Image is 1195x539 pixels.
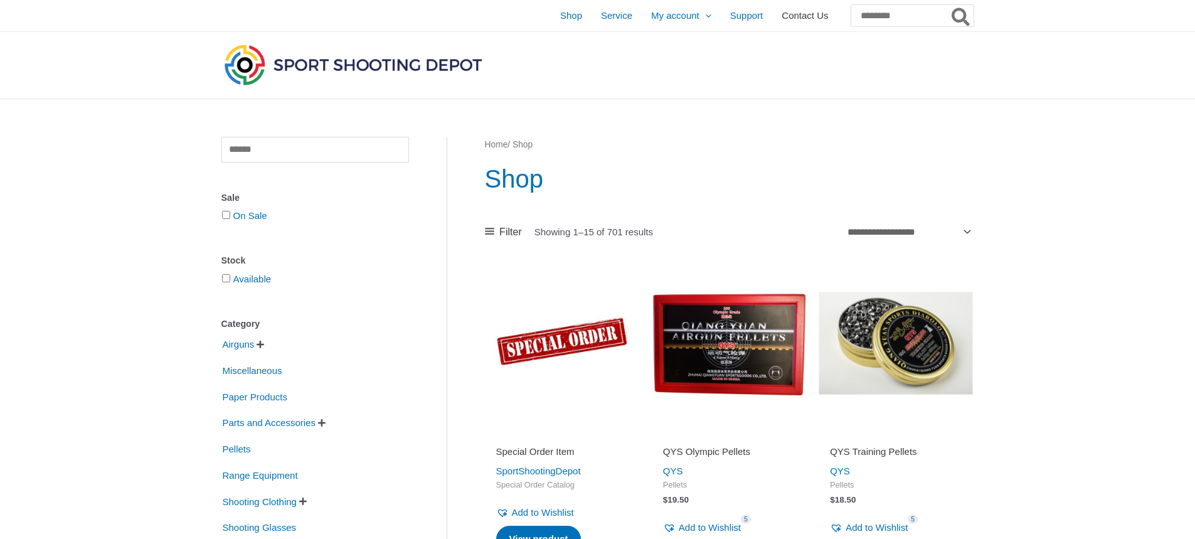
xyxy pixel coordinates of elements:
[257,340,264,349] span: 
[830,466,850,476] a: QYS
[830,519,908,536] a: Add to Wishlist
[299,497,307,506] span: 
[663,495,689,504] bdi: 19.50
[221,465,299,486] span: Range Equipment
[221,252,409,270] div: Stock
[679,522,741,533] span: Add to Wishlist
[221,495,298,506] a: Shooting Clothing
[663,466,683,476] a: QYS
[221,469,299,480] a: Range Equipment
[221,417,317,427] a: Parts and Accessories
[652,266,806,420] img: QYS Olympic Pellets
[499,223,522,242] span: Filter
[485,266,639,420] img: Special Order Item
[663,446,795,462] a: QYS Olympic Pellets
[221,315,409,333] div: Category
[830,480,962,491] span: Pellets
[846,522,908,533] span: Add to Wishlist
[830,428,962,443] iframe: Customer reviews powered by Trustpilot
[496,446,628,462] a: Special Order Item
[819,266,973,420] img: QYS Training Pellets
[221,365,284,375] a: Miscellaneous
[221,521,298,532] a: Shooting Glasses
[233,210,267,221] a: On Sale
[534,227,653,237] p: Showing 1–15 of 701 results
[663,480,795,491] span: Pellets
[512,507,574,518] span: Add to Wishlist
[221,412,317,434] span: Parts and Accessories
[485,140,508,149] a: Home
[222,274,230,282] input: Available
[496,480,628,491] span: Special Order Catalog
[222,211,230,219] input: On Sale
[221,41,485,88] img: Sport Shooting Depot
[663,446,795,458] h2: QYS Olympic Pellets
[496,428,628,443] iframe: Customer reviews powered by Trustpilot
[496,446,628,458] h2: Special Order Item
[830,446,962,458] h2: QYS Training Pellets
[233,274,272,284] a: Available
[830,495,835,504] span: $
[843,221,974,242] select: Shop order
[221,334,256,355] span: Airguns
[221,390,289,401] a: Paper Products
[221,439,252,460] span: Pellets
[485,137,974,153] nav: Breadcrumb
[221,443,252,454] a: Pellets
[318,419,326,427] span: 
[485,223,522,242] a: Filter
[830,446,962,462] a: QYS Training Pellets
[221,491,298,513] span: Shooting Clothing
[221,338,256,349] a: Airguns
[830,495,856,504] bdi: 18.50
[949,5,974,26] button: Search
[221,360,284,382] span: Miscellaneous
[485,161,974,196] h1: Shop
[663,519,741,536] a: Add to Wishlist
[741,515,751,524] span: 5
[221,189,409,207] div: Sale
[663,495,668,504] span: $
[496,504,574,521] a: Add to Wishlist
[496,466,581,476] a: SportShootingDepot
[221,387,289,408] span: Paper Products
[663,428,795,443] iframe: Customer reviews powered by Trustpilot
[908,515,918,524] span: 5
[221,517,298,538] span: Shooting Glasses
